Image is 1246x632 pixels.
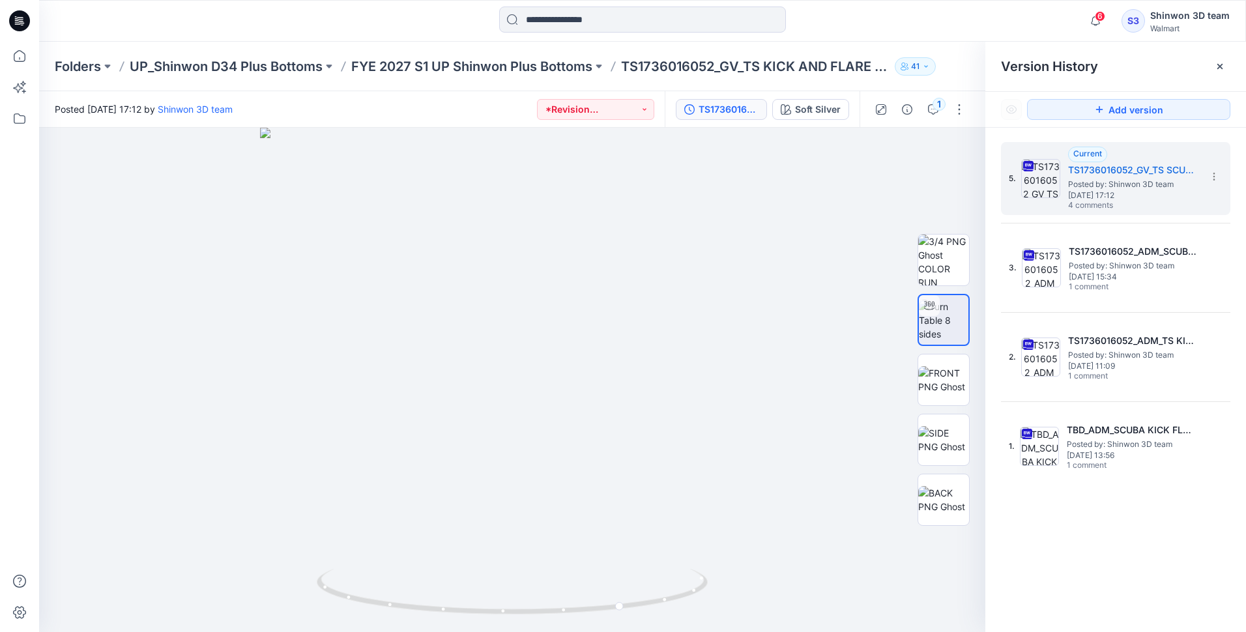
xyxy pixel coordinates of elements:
[1095,11,1105,22] span: 6
[1067,438,1197,451] span: Posted by: Shinwon 3D team
[1068,178,1198,191] span: Posted by: Shinwon 3D team
[1150,23,1230,33] div: Walmart
[1069,244,1199,259] h5: TS1736016052_ADM_SCUBA KICK FLARE PANT
[621,57,890,76] p: TS1736016052_GV_TS KICK AND FLARE PANT
[895,57,936,76] button: 41
[1215,61,1225,72] button: Close
[1067,422,1197,438] h5: TBD_ADM_SCUBA KICK FLARE
[897,99,918,120] button: Details
[1022,248,1061,287] img: TS1736016052_ADM_SCUBA KICK FLARE PANT
[1009,440,1015,452] span: 1.
[1068,162,1198,178] h5: TS1736016052_GV_TS SCUBA KICK AND FLARE PANT
[1001,59,1098,74] span: Version History
[351,57,592,76] a: FYE 2027 S1 UP Shinwon Plus Bottoms
[1069,259,1199,272] span: Posted by: Shinwon 3D team
[1009,173,1016,184] span: 5.
[933,98,946,111] div: 1
[1009,351,1016,363] span: 2.
[918,486,969,513] img: BACK PNG Ghost
[1021,159,1060,198] img: TS1736016052_GV_TS SCUBA KICK AND FLARE PANT
[1150,8,1230,23] div: Shinwon 3D team
[1068,349,1198,362] span: Posted by: Shinwon 3D team
[55,102,233,116] span: Posted [DATE] 17:12 by
[1068,371,1159,382] span: 1 comment
[1068,362,1198,371] span: [DATE] 11:09
[919,300,968,341] img: Turn Table 8 sides
[1027,99,1230,120] button: Add version
[158,104,233,115] a: Shinwon 3D team
[1068,333,1198,349] h5: TS1736016052_ADM_TS KICK AND FLARE PANT
[1067,461,1158,471] span: 1 comment
[918,426,969,453] img: SIDE PNG Ghost
[1021,338,1060,377] img: TS1736016052_ADM_TS KICK AND FLARE PANT
[1073,149,1102,158] span: Current
[795,102,841,117] div: Soft Silver
[1122,9,1145,33] div: S3
[1001,99,1022,120] button: Show Hidden Versions
[1067,451,1197,460] span: [DATE] 13:56
[1068,201,1159,211] span: 4 comments
[918,235,969,285] img: 3/4 PNG Ghost COLOR RUN
[1069,282,1160,293] span: 1 comment
[918,366,969,394] img: FRONT PNG Ghost
[772,99,849,120] button: Soft Silver
[55,57,101,76] a: Folders
[1069,272,1199,281] span: [DATE] 15:34
[699,102,759,117] div: TS1736016052_GV_TS SCUBA KICK AND FLARE PANT
[1009,262,1017,274] span: 3.
[923,99,944,120] button: 1
[130,57,323,76] a: UP_Shinwon D34 Plus Bottoms
[911,59,920,74] p: 41
[676,99,767,120] button: TS1736016052_GV_TS SCUBA KICK AND FLARE PANT
[1068,191,1198,200] span: [DATE] 17:12
[1020,427,1059,466] img: TBD_ADM_SCUBA KICK FLARE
